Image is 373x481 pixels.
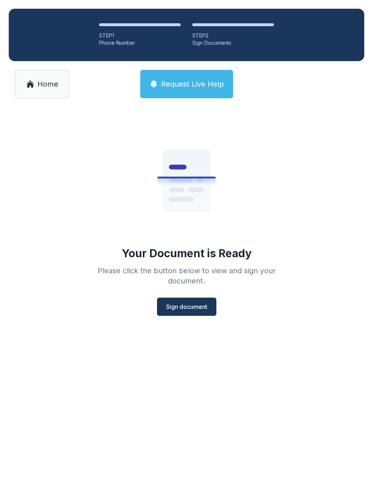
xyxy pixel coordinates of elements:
div: Phone Number [99,39,181,47]
div: Please click the button below to view and sign your document. [82,266,291,286]
div: STEP 1 [99,32,181,39]
div: STEP 2 [192,32,274,39]
span: Home [38,79,58,89]
div: Sign Documents [192,39,274,47]
div: Your Document is Ready [122,247,252,260]
span: Request Live Help [161,79,224,89]
span: Sign document [166,302,207,311]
